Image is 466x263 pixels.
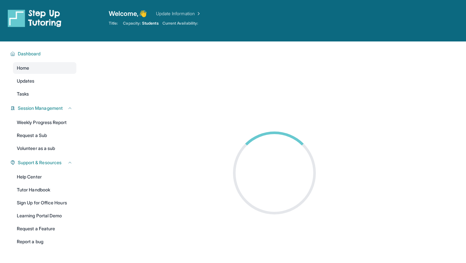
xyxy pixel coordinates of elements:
a: Tutor Handbook [13,184,76,196]
span: Tasks [17,91,29,97]
a: Updates [13,75,76,87]
span: Capacity: [123,21,141,26]
span: Students [142,21,159,26]
span: Home [17,65,29,71]
span: Current Availability: [162,21,198,26]
a: Learning Portal Demo [13,210,76,222]
span: Session Management [18,105,63,111]
button: Session Management [15,105,72,111]
span: Title: [109,21,118,26]
span: Updates [17,78,35,84]
span: Support & Resources [18,159,61,166]
img: logo [8,9,61,27]
a: Weekly Progress Report [13,117,76,128]
span: Dashboard [18,51,41,57]
span: Welcome, 👋 [109,9,147,18]
img: Chevron Right [195,10,201,17]
button: Dashboard [15,51,72,57]
a: Request a Sub [13,130,76,141]
a: Volunteer as a sub [13,143,76,154]
a: Tasks [13,88,76,100]
a: Update Information [156,10,201,17]
a: Request a Feature [13,223,76,234]
button: Support & Resources [15,159,72,166]
a: Sign Up for Office Hours [13,197,76,209]
a: Home [13,62,76,74]
a: Help Center [13,171,76,183]
a: Report a bug [13,236,76,247]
